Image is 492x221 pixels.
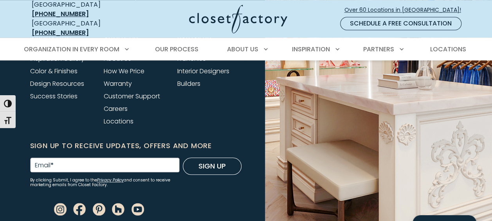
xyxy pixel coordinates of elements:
[183,158,241,175] button: Sign Up
[340,17,461,30] a: Schedule a Free Consultation
[155,45,198,54] span: Our Process
[344,3,468,17] a: Over 60 Locations in [GEOGRAPHIC_DATA]!
[227,45,258,54] span: About Us
[35,162,54,168] label: Email
[32,9,89,18] a: [PHONE_NUMBER]
[93,205,105,214] a: Pinterest
[112,205,124,214] a: Houzz
[30,140,241,151] h6: Sign Up to Receive Updates, Offers and More
[30,67,77,76] a: Color & Finishes
[104,104,128,113] a: Careers
[292,45,330,54] span: Inspiration
[18,38,474,60] nav: Primary Menu
[24,45,119,54] span: Organization in Every Room
[344,6,467,14] span: Over 60 Locations in [GEOGRAPHIC_DATA]!
[30,92,77,101] a: Success Stories
[104,117,133,126] a: Locations
[177,67,229,76] a: Interior Designers
[32,19,128,38] div: [GEOGRAPHIC_DATA]
[177,79,200,88] a: Builders
[54,205,67,214] a: Instagram
[104,92,160,101] a: Customer Support
[30,79,84,88] a: Design Resources
[73,205,86,214] a: Facebook
[104,67,144,76] a: How We Price
[104,79,132,88] a: Warranty
[32,28,89,37] a: [PHONE_NUMBER]
[430,45,466,54] span: Locations
[363,45,394,54] span: Partners
[97,177,124,183] a: Privacy Policy
[30,178,180,187] small: By clicking Submit, I agree to the and consent to receive marketing emails from Closet Factory.
[189,5,287,33] img: Closet Factory Logo
[132,205,144,214] a: Youtube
